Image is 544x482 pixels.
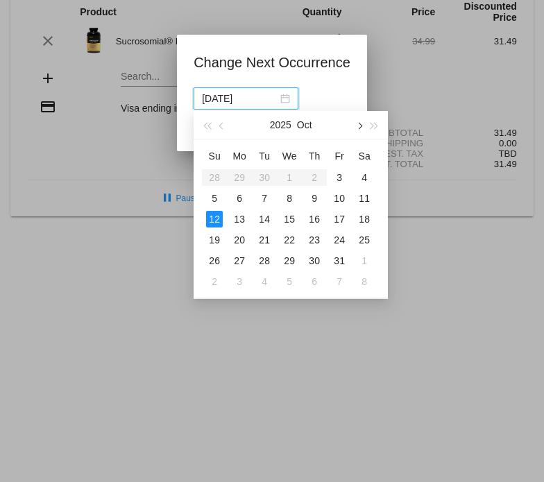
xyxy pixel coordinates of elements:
td: 10/20/2025 [227,230,252,250]
th: Sat [352,145,377,167]
div: 3 [231,273,248,290]
td: 10/11/2025 [352,188,377,209]
div: 1 [356,252,373,269]
div: 9 [306,190,323,207]
td: 10/24/2025 [327,230,352,250]
div: 21 [256,232,273,248]
td: 10/25/2025 [352,230,377,250]
div: 29 [281,252,298,269]
td: 10/9/2025 [302,188,327,209]
div: 6 [231,190,248,207]
div: 24 [331,232,348,248]
td: 11/1/2025 [352,250,377,271]
td: 10/28/2025 [252,250,277,271]
td: 10/8/2025 [277,188,302,209]
th: Mon [227,145,252,167]
div: 14 [256,211,273,227]
td: 10/12/2025 [202,209,227,230]
td: 10/26/2025 [202,250,227,271]
button: Oct [297,111,312,139]
td: 10/15/2025 [277,209,302,230]
div: 5 [206,190,223,207]
td: 10/23/2025 [302,230,327,250]
th: Tue [252,145,277,167]
div: 18 [356,211,373,227]
td: 10/31/2025 [327,250,352,271]
div: 19 [206,232,223,248]
td: 10/7/2025 [252,188,277,209]
td: 10/19/2025 [202,230,227,250]
td: 11/7/2025 [327,271,352,292]
td: 10/14/2025 [252,209,277,230]
button: Previous month (PageUp) [215,111,230,139]
td: 10/17/2025 [327,209,352,230]
td: 10/13/2025 [227,209,252,230]
div: 12 [206,211,223,227]
td: 10/3/2025 [327,167,352,188]
td: 11/4/2025 [252,271,277,292]
div: 13 [231,211,248,227]
div: 8 [281,190,298,207]
div: 25 [356,232,373,248]
div: 15 [281,211,298,227]
button: Next year (Control + right) [367,111,382,139]
div: 16 [306,211,323,227]
div: 6 [306,273,323,290]
td: 10/21/2025 [252,230,277,250]
th: Thu [302,145,327,167]
td: 11/3/2025 [227,271,252,292]
button: Next month (PageDown) [351,111,366,139]
div: 5 [281,273,298,290]
td: 11/8/2025 [352,271,377,292]
div: 30 [306,252,323,269]
input: Select date [202,91,278,106]
td: 10/29/2025 [277,250,302,271]
div: 22 [281,232,298,248]
div: 28 [256,252,273,269]
td: 10/30/2025 [302,250,327,271]
td: 11/5/2025 [277,271,302,292]
div: 31 [331,252,348,269]
div: 8 [356,273,373,290]
div: 7 [256,190,273,207]
div: 2 [206,273,223,290]
button: 2025 [270,111,291,139]
td: 10/4/2025 [352,167,377,188]
td: 11/6/2025 [302,271,327,292]
td: 10/22/2025 [277,230,302,250]
th: Wed [277,145,302,167]
td: 10/16/2025 [302,209,327,230]
td: 10/27/2025 [227,250,252,271]
div: 4 [356,169,373,186]
div: 4 [256,273,273,290]
th: Sun [202,145,227,167]
div: 17 [331,211,348,227]
div: 26 [206,252,223,269]
td: 10/10/2025 [327,188,352,209]
div: 20 [231,232,248,248]
button: Last year (Control + left) [199,111,214,139]
div: 27 [231,252,248,269]
div: 11 [356,190,373,207]
th: Fri [327,145,352,167]
td: 10/6/2025 [227,188,252,209]
div: 10 [331,190,348,207]
h1: Change Next Occurrence [194,51,350,74]
div: 23 [306,232,323,248]
div: 3 [331,169,348,186]
div: 7 [331,273,348,290]
td: 10/5/2025 [202,188,227,209]
td: 10/18/2025 [352,209,377,230]
td: 11/2/2025 [202,271,227,292]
